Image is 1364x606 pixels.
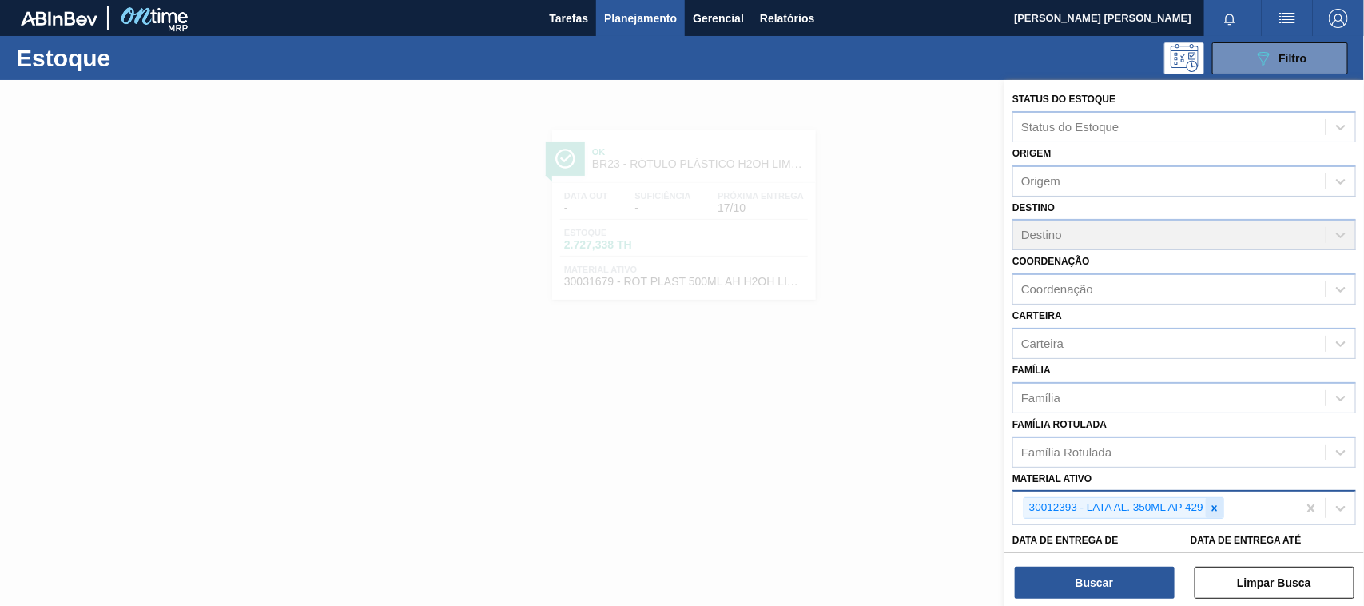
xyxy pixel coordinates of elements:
label: Carteira [1012,310,1062,321]
button: Notificações [1204,7,1255,30]
label: Data de Entrega de [1012,535,1119,546]
div: Origem [1021,174,1060,188]
label: Material ativo [1012,473,1092,484]
h1: Estoque [16,49,250,67]
label: Data de Entrega até [1191,535,1302,546]
label: Destino [1012,202,1055,213]
label: Origem [1012,148,1052,159]
div: Família [1021,391,1060,405]
div: 30012393 - LATA AL. 350ML AP 429 [1024,498,1206,518]
button: Filtro [1212,42,1348,74]
span: Filtro [1279,52,1307,65]
span: Gerencial [693,9,744,28]
label: Status do Estoque [1012,94,1115,105]
span: Relatórios [760,9,814,28]
img: TNhmsLtSVTkK8tSr43FrP2fwEKptu5GPRR3wAAAABJRU5ErkJggg== [21,11,97,26]
div: Família Rotulada [1021,445,1111,459]
img: Logout [1329,9,1348,28]
div: Status do Estoque [1021,120,1119,134]
label: Família Rotulada [1012,419,1107,430]
div: Pogramando: nenhum usuário selecionado [1164,42,1204,74]
label: Coordenação [1012,256,1090,267]
img: userActions [1278,9,1297,28]
div: Carteira [1021,337,1064,350]
div: Coordenação [1021,283,1093,297]
label: Família [1012,365,1051,376]
span: Planejamento [604,9,677,28]
span: Tarefas [549,9,588,28]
